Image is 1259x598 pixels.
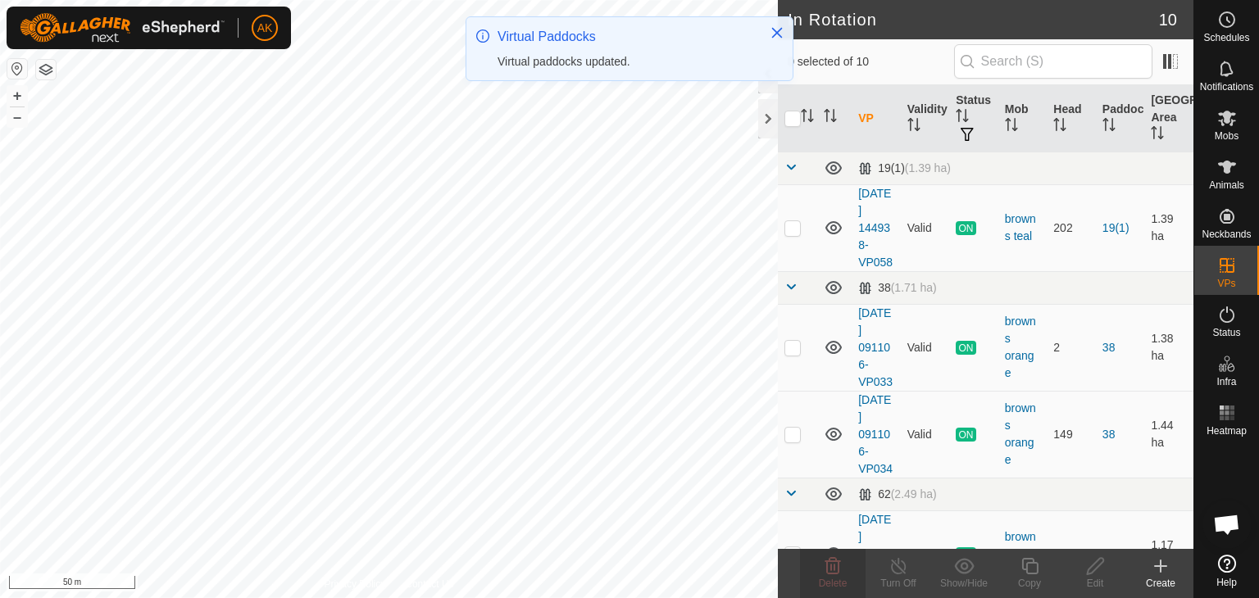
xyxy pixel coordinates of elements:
[931,576,997,591] div: Show/Hide
[905,161,951,174] span: (1.39 ha)
[1005,528,1041,580] div: browns purple
[858,306,893,388] a: [DATE] 091106-VP033
[1144,391,1193,478] td: 1.44 ha
[891,487,937,501] span: (2.49 ha)
[1102,428,1116,441] a: 38
[1144,304,1193,391] td: 1.38 ha
[949,85,998,152] th: Status
[1209,180,1244,190] span: Animals
[954,44,1152,79] input: Search (S)
[1144,184,1193,271] td: 1.39 ha
[1151,129,1164,142] p-sorticon: Activate to sort
[956,111,969,125] p-sorticon: Activate to sort
[1128,576,1193,591] div: Create
[1005,400,1041,469] div: browns orange
[1102,221,1129,234] a: 19(1)
[956,547,975,561] span: ON
[956,341,975,355] span: ON
[866,576,931,591] div: Turn Off
[1047,85,1096,152] th: Head
[1144,510,1193,597] td: 1.17 ha
[325,577,386,591] a: Privacy Policy
[858,487,937,501] div: 62
[901,85,950,152] th: Validity
[257,20,273,37] span: AK
[7,86,27,106] button: +
[907,120,920,134] p-sorticon: Activate to sort
[788,10,1159,29] h2: In Rotation
[788,53,953,70] span: 0 selected of 10
[1194,548,1259,594] a: Help
[1005,313,1041,382] div: browns orange
[1005,211,1041,245] div: browns teal
[1200,82,1253,92] span: Notifications
[956,428,975,442] span: ON
[766,21,789,44] button: Close
[891,281,937,294] span: (1.71 ha)
[858,187,893,269] a: [DATE] 144938-VP058
[858,161,951,175] div: 19(1)
[901,510,950,597] td: Valid
[1047,304,1096,391] td: 2
[1159,7,1177,32] span: 10
[498,27,753,47] div: Virtual Paddocks
[1062,576,1128,591] div: Edit
[1217,279,1235,288] span: VPs
[1216,578,1237,587] span: Help
[1102,547,1116,560] a: 62
[1202,500,1252,549] div: Open chat
[819,578,848,589] span: Delete
[901,391,950,478] td: Valid
[824,111,837,125] p-sorticon: Activate to sort
[36,60,56,79] button: Map Layers
[1053,120,1066,134] p-sorticon: Activate to sort
[998,85,1048,152] th: Mob
[1047,184,1096,271] td: 202
[956,221,975,235] span: ON
[1203,33,1249,43] span: Schedules
[1005,120,1018,134] p-sorticon: Activate to sort
[1202,229,1251,239] span: Neckbands
[1096,85,1145,152] th: Paddock
[1102,120,1116,134] p-sorticon: Activate to sort
[1047,391,1096,478] td: 149
[405,577,453,591] a: Contact Us
[801,111,814,125] p-sorticon: Activate to sort
[858,393,893,475] a: [DATE] 091106-VP034
[1212,328,1240,338] span: Status
[1102,341,1116,354] a: 38
[1207,426,1247,436] span: Heatmap
[852,85,901,152] th: VP
[1216,377,1236,387] span: Infra
[997,576,1062,591] div: Copy
[858,513,893,595] a: [DATE] 153555-VP059
[20,13,225,43] img: Gallagher Logo
[1215,131,1239,141] span: Mobs
[901,184,950,271] td: Valid
[7,59,27,79] button: Reset Map
[1144,85,1193,152] th: [GEOGRAPHIC_DATA] Area
[858,281,937,295] div: 38
[498,53,753,70] div: Virtual paddocks updated.
[901,304,950,391] td: Valid
[1047,510,1096,597] td: 142
[7,107,27,127] button: –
